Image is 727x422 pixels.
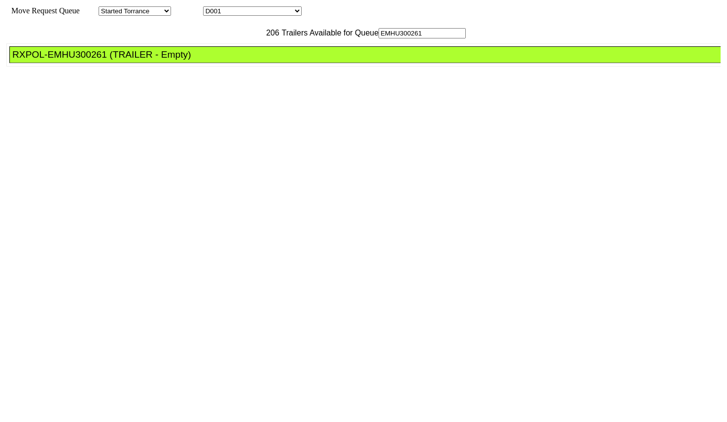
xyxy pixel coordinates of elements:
span: Trailers Available for Queue [279,29,379,37]
span: Move Request Queue [6,6,80,15]
div: RXPOL-EMHU300261 (TRAILER - Empty) [12,49,727,60]
span: Location [173,6,201,15]
span: 206 [261,29,279,37]
input: Filter Available Trailers [379,28,466,38]
span: Area [81,6,97,15]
